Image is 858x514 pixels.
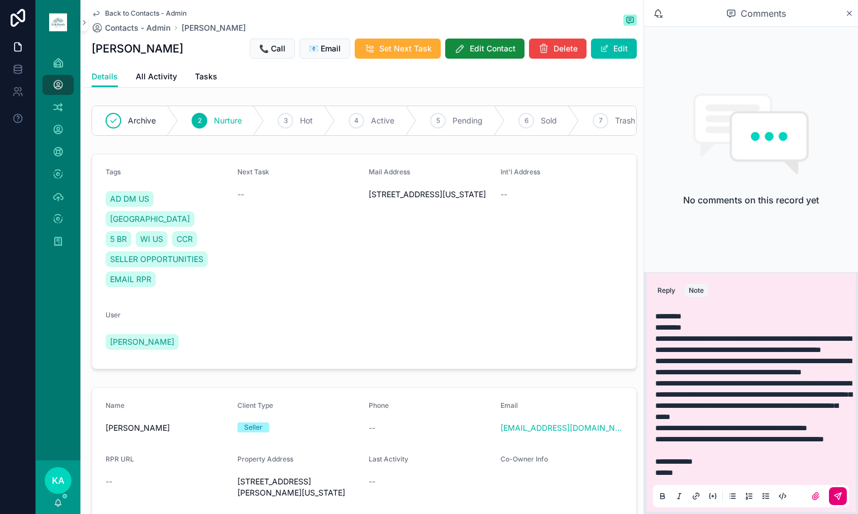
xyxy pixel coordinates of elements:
span: 7 [599,116,603,125]
span: User [106,311,121,319]
span: Email [500,401,518,410]
span: WI US [140,234,163,245]
a: All Activity [136,66,177,89]
span: 5 [436,116,440,125]
span: -- [369,422,375,434]
span: -- [237,189,244,200]
h1: [PERSON_NAME] [92,41,183,56]
span: Trash [615,115,635,126]
span: RPR URL [106,455,134,463]
span: Archive [128,115,156,126]
button: Edit Contact [445,39,525,59]
span: [PERSON_NAME] [106,422,228,434]
span: Pending [452,115,483,126]
span: Client Type [237,401,273,410]
img: App logo [49,13,67,31]
span: Next Task [237,168,269,176]
span: Nurture [214,115,242,126]
span: Comments [741,7,786,20]
span: Name [106,401,125,410]
span: EMAIL RPR [110,274,151,285]
span: 5 BR [110,234,127,245]
span: 📞 Call [259,43,285,54]
a: Details [92,66,118,88]
span: CCR [177,234,193,245]
a: [GEOGRAPHIC_DATA] [106,211,194,227]
a: CCR [172,231,197,247]
span: 📧 Email [309,43,341,54]
span: Sold [541,115,557,126]
div: Note [689,286,704,295]
a: EMAIL RPR [106,272,156,287]
span: AD DM US [110,193,149,204]
div: scrollable content [36,45,80,266]
span: Delete [554,43,578,54]
span: [STREET_ADDRESS][US_STATE] [369,189,492,200]
span: Property Address [237,455,293,463]
span: Active [371,115,394,126]
span: -- [106,476,112,487]
button: Note [684,284,708,297]
span: 4 [354,116,359,125]
span: Contacts - Admin [105,22,170,34]
span: Tasks [195,71,217,82]
button: Reply [653,284,680,297]
span: KA [52,474,64,487]
span: 2 [198,116,202,125]
span: Edit Contact [470,43,516,54]
span: [PERSON_NAME] [110,336,174,348]
span: Details [92,71,118,82]
button: Edit [591,39,637,59]
span: Set Next Task [379,43,432,54]
a: [PERSON_NAME] [182,22,246,34]
button: Delete [529,39,587,59]
a: Back to Contacts - Admin [92,9,187,18]
span: [GEOGRAPHIC_DATA] [110,213,190,225]
span: 6 [525,116,528,125]
a: Contacts - Admin [92,22,170,34]
span: Tags [106,168,121,176]
span: SELLER OPPORTUNITIES [110,254,203,265]
a: AD DM US [106,191,154,207]
a: [EMAIL_ADDRESS][DOMAIN_NAME] [500,422,623,434]
button: 📞 Call [250,39,295,59]
span: [STREET_ADDRESS][PERSON_NAME][US_STATE] [237,476,360,498]
span: Phone [369,401,389,410]
h2: No comments on this record yet [683,193,819,207]
div: Seller [244,422,263,432]
span: Back to Contacts - Admin [105,9,187,18]
span: All Activity [136,71,177,82]
button: Set Next Task [355,39,441,59]
button: 📧 Email [299,39,350,59]
a: WI US [136,231,168,247]
a: Tasks [195,66,217,89]
span: Hot [300,115,313,126]
span: Int'l Address [500,168,540,176]
a: SELLER OPPORTUNITIES [106,251,208,267]
span: -- [369,476,375,487]
a: [PERSON_NAME] [106,334,179,350]
span: Mail Address [369,168,410,176]
a: 5 BR [106,231,131,247]
span: Last Activity [369,455,408,463]
span: -- [500,189,507,200]
span: 3 [284,116,288,125]
span: Co-Owner Info [500,455,548,463]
